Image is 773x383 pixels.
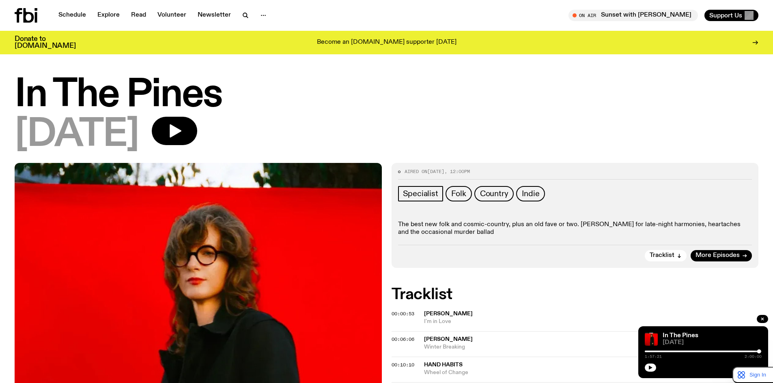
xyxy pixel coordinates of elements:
a: Schedule [54,10,91,21]
span: [DATE] [427,168,444,175]
p: The best new folk and cosmic-country, plus an old fave or two. [PERSON_NAME] for late-night harmo... [398,221,752,236]
span: , 12:00pm [444,168,470,175]
span: 00:06:06 [392,336,414,342]
span: Hand Habits [424,362,463,368]
button: Support Us [704,10,758,21]
span: I'm in Love [424,318,759,325]
span: Winter Breaking [424,343,759,351]
h3: Donate to [DOMAIN_NAME] [15,36,76,49]
p: Become an [DOMAIN_NAME] supporter [DATE] [317,39,456,46]
span: Aired on [405,168,427,175]
button: 00:06:06 [392,337,414,342]
span: [PERSON_NAME] [424,311,473,317]
a: Explore [93,10,125,21]
button: On AirSunset with [PERSON_NAME] [568,10,698,21]
a: More Episodes [691,250,752,261]
span: Indie [522,189,539,198]
a: Volunteer [153,10,191,21]
span: 1:57:21 [645,355,662,359]
span: [DATE] [663,340,762,346]
span: Wheel of Change [424,369,759,377]
button: 00:00:53 [392,312,414,316]
span: Specialist [403,189,438,198]
a: Folk [446,186,472,201]
span: Country [480,189,508,198]
span: [DATE] [15,117,139,153]
h2: Tracklist [392,287,759,302]
button: Tracklist [645,250,687,261]
span: Tracklist [650,252,674,259]
a: Read [126,10,151,21]
a: Indie [516,186,545,201]
a: In The Pines [663,332,698,339]
a: Country [474,186,514,201]
span: Folk [451,189,466,198]
span: 2:00:00 [745,355,762,359]
span: 00:00:53 [392,310,414,317]
h1: In The Pines [15,77,758,113]
span: More Episodes [695,252,740,259]
a: Specialist [398,186,443,201]
span: [PERSON_NAME] [424,336,473,342]
a: Newsletter [193,10,236,21]
span: 00:10:10 [392,362,414,368]
button: 00:10:10 [392,363,414,367]
span: Support Us [709,12,742,19]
